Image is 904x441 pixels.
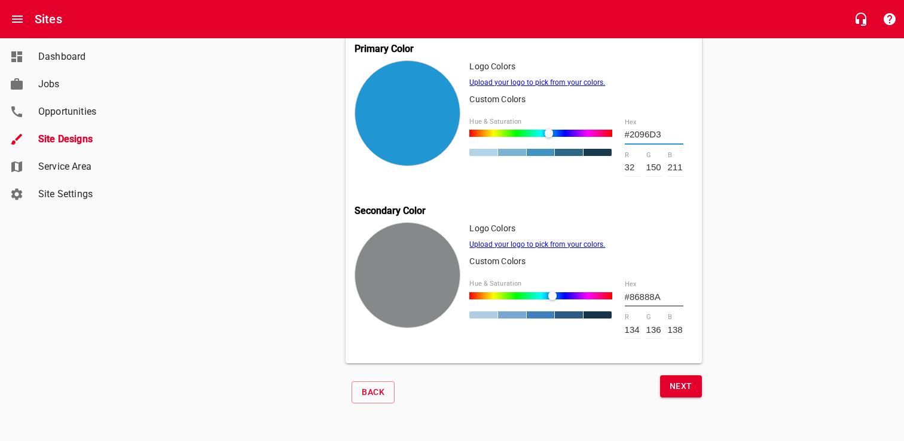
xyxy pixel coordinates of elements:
span: Back [362,385,384,400]
span: Jobs [38,77,129,91]
p: Custom Colors [469,93,692,106]
span: Service Area [38,160,129,174]
h4: Secondary Color [355,205,692,216]
a: Upload your logo to pick from your colors. [469,240,605,249]
p: Logo Colors [469,60,692,73]
label: hex [625,118,636,126]
span: Dashboard [38,50,129,64]
label: g [646,313,651,321]
span: Opportunities [38,105,129,119]
button: Next [660,375,702,397]
button: Support Portal [875,5,904,33]
p: Custom Colors [469,255,692,268]
label: b [668,313,672,321]
p: Hue & Saturation [469,117,612,127]
a: Upload your logo to pick from your colors. [469,78,605,87]
label: b [668,151,672,159]
span: Site Settings [38,187,129,201]
label: g [646,151,651,159]
h6: Sites [35,10,62,29]
button: Live Chat [847,5,875,33]
label: r [625,313,629,321]
span: Site Designs [38,132,129,146]
p: Hue & Saturation [469,279,612,289]
h4: Primary Color [355,43,692,54]
button: Back [352,381,395,403]
span: Next [670,379,692,394]
p: Logo Colors [469,222,692,235]
button: Open drawer [3,5,32,33]
label: hex [625,280,636,288]
label: r [625,151,629,159]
